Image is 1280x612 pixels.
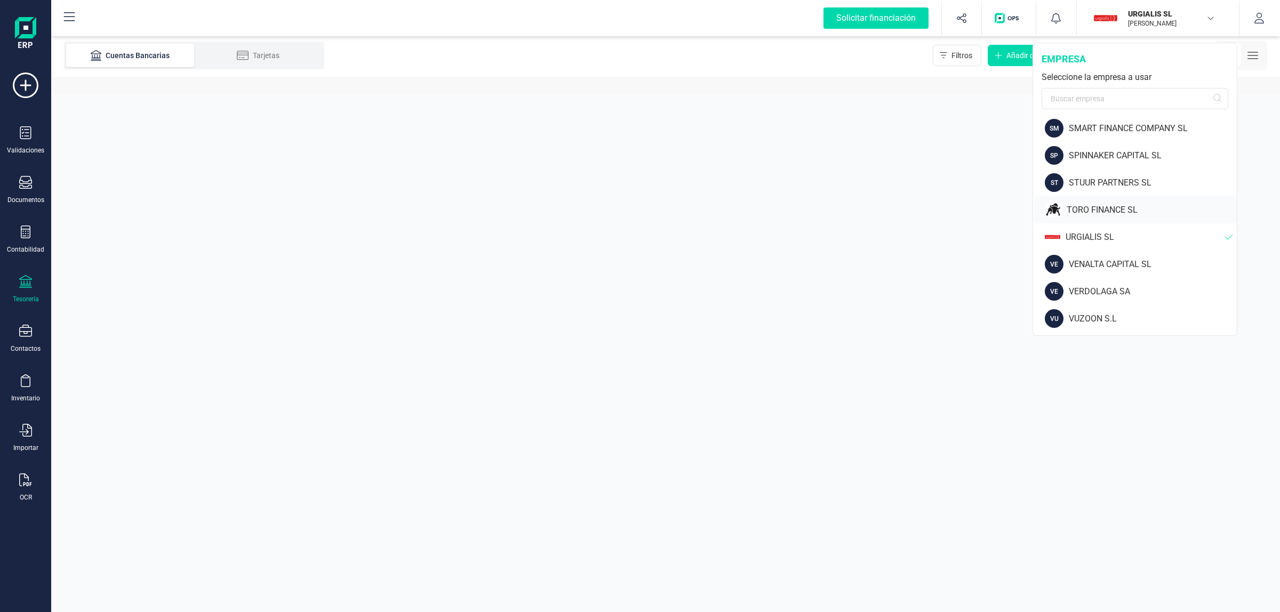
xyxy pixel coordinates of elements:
[1042,88,1228,109] input: Buscar empresa
[1045,282,1063,301] div: VE
[1090,1,1226,35] button: URURGIALIS SL[PERSON_NAME]
[11,344,41,353] div: Contactos
[988,1,1029,35] button: Logo de OPS
[1094,6,1117,30] img: UR
[1045,200,1061,219] img: TO
[7,245,44,254] div: Contabilidad
[1069,312,1237,325] div: VUZOON S.L
[1067,204,1237,216] div: TORO FINANCE SL
[1045,119,1063,138] div: SM
[1045,173,1063,192] div: ST
[13,295,39,303] div: Tesorería
[15,17,36,51] img: Logo Finanedi
[1006,50,1084,61] span: Añadir cuenta bancaria
[1069,285,1237,298] div: VERDOLAGA SA
[7,146,44,155] div: Validaciones
[1069,258,1237,271] div: VENALTA CAPITAL SL
[215,50,301,61] div: Tarjetas
[988,45,1093,66] button: Añadir cuenta bancaria
[11,394,40,402] div: Inventario
[1045,255,1063,273] div: VE
[951,50,972,61] span: Filtros
[1045,146,1063,165] div: SP
[933,45,981,66] button: Filtros
[1069,149,1237,162] div: SPINNAKER CAPITAL SL
[7,196,44,204] div: Documentos
[1128,9,1213,19] p: URGIALIS SL
[1042,52,1228,67] div: empresa
[823,7,929,29] div: Solicitar financiación
[995,13,1023,23] img: Logo de OPS
[87,50,173,61] div: Cuentas Bancarias
[13,444,38,452] div: Importar
[1042,71,1228,84] div: Seleccione la empresa a usar
[1128,19,1213,28] p: [PERSON_NAME]
[20,493,32,502] div: OCR
[1045,228,1060,246] img: UR
[1066,231,1225,244] div: URGIALIS SL
[811,1,941,35] button: Solicitar financiación
[1069,176,1237,189] div: STUUR PARTNERS SL
[1045,309,1063,328] div: VU
[1069,122,1237,135] div: SMART FINANCE COMPANY SL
